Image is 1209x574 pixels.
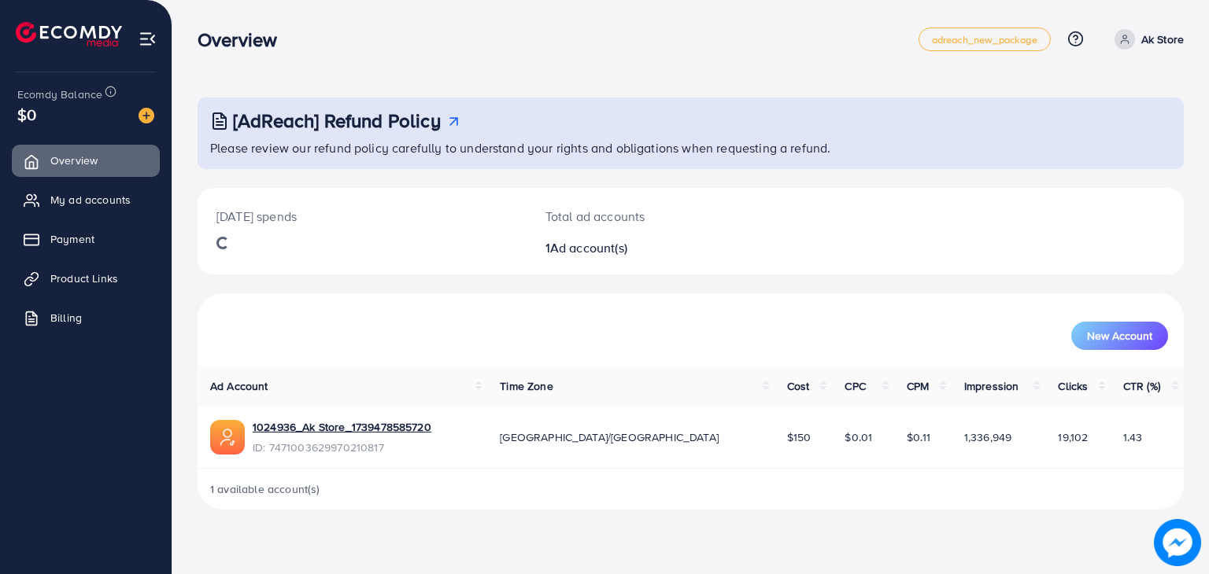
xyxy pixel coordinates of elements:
[907,378,929,394] span: CPM
[50,310,82,326] span: Billing
[1087,330,1152,341] span: New Account
[964,378,1019,394] span: Impression
[12,145,160,176] a: Overview
[932,35,1037,45] span: adreach_new_package
[198,28,290,51] h3: Overview
[17,103,36,126] span: $0
[500,378,553,394] span: Time Zone
[1123,378,1160,394] span: CTR (%)
[253,440,431,455] span: ID: 7471003629970210817
[1071,322,1168,350] button: New Account
[210,420,245,454] img: ic-ads-acc.e4c84228.svg
[50,192,131,208] span: My ad accounts
[1058,429,1088,445] span: 19,102
[210,378,268,394] span: Ad Account
[139,108,154,123] img: image
[787,378,810,394] span: Cost
[12,223,160,255] a: Payment
[210,138,1174,157] p: Please review our refund policy carefully to understand your rights and obligations when requesti...
[139,30,157,48] img: menu
[50,153,98,168] span: Overview
[545,207,754,226] p: Total ad accounts
[550,239,627,256] span: Ad account(s)
[545,241,754,256] h2: 1
[12,302,160,333] a: Billing
[1156,521,1200,565] img: image
[253,419,431,435] a: 1024936_Ak Store_1739478585720
[500,429,719,445] span: [GEOGRAPHIC_DATA]/[GEOGRAPHIC_DATA]
[12,184,160,215] a: My ad accounts
[216,207,508,226] p: [DATE] spends
[233,109,441,132] h3: [AdReach] Refund Policy
[210,481,320,497] span: 1 available account(s)
[1123,429,1143,445] span: 1.43
[919,28,1051,51] a: adreach_new_package
[1108,29,1184,50] a: Ak Store
[50,270,118,286] span: Product Links
[907,429,930,445] span: $0.11
[12,263,160,294] a: Product Links
[845,429,872,445] span: $0.01
[16,22,122,46] img: logo
[845,378,865,394] span: CPC
[17,86,102,102] span: Ecomdy Balance
[1141,30,1184,49] p: Ak Store
[787,429,812,445] span: $150
[964,429,1011,445] span: 1,336,949
[50,231,94,247] span: Payment
[1058,378,1088,394] span: Clicks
